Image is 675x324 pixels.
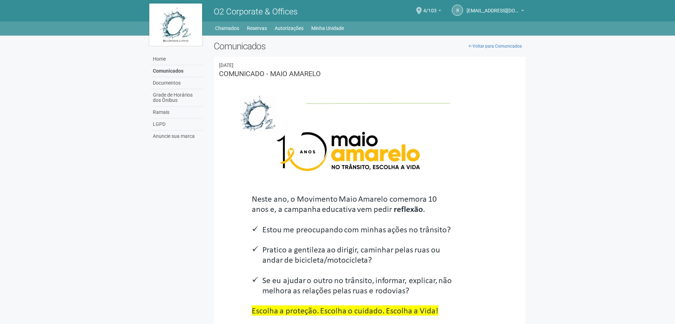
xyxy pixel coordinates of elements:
a: 4/103 [423,9,441,14]
a: Home [151,53,203,65]
a: Autorizações [275,23,304,33]
h3: COMUNICADO - MAIO AMARELO [219,70,521,77]
a: r [452,5,463,16]
h2: Comunicados [214,41,526,51]
span: riodejaneiro.o2corporate@regus.com [467,1,519,13]
a: Documentos [151,77,203,89]
a: Minha Unidade [311,23,344,33]
a: Reservas [247,23,267,33]
a: LGPD [151,118,203,130]
a: Comunicados [151,65,203,77]
a: [EMAIL_ADDRESS][DOMAIN_NAME] [467,9,524,14]
span: 4/103 [423,1,437,13]
a: Ramais [151,106,203,118]
a: Grade de Horários dos Ônibus [151,89,203,106]
span: O2 Corporate & Offices [214,7,298,17]
a: Voltar para Comunicados [465,41,526,51]
a: Anuncie sua marca [151,130,203,142]
img: logo.jpg [149,4,202,46]
a: Chamados [215,23,239,33]
div: 08/05/2023 12:33 [219,62,521,68]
